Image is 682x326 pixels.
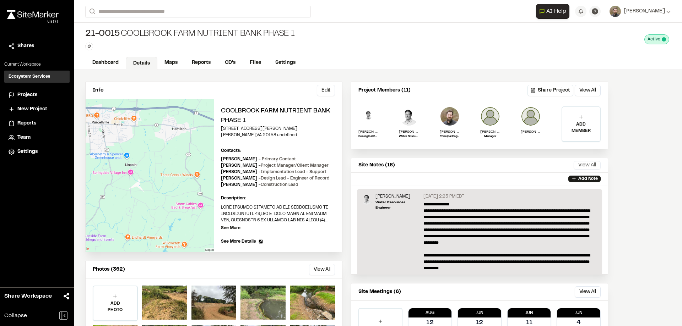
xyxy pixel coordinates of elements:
p: ADD MEMBER [562,121,600,134]
span: 21-0015 [85,28,119,40]
p: Manager [480,134,500,139]
img: Alex Lucado [361,193,373,205]
p: [PERSON_NAME] [221,175,330,182]
img: Kip Mumaw [440,106,460,126]
span: This project is active and counting against your active project count. [662,37,666,42]
span: Collapse [4,311,27,320]
p: [PERSON_NAME] [375,193,421,200]
p: Ecological Restoration Specialist [358,134,378,139]
button: View All [575,286,601,298]
a: Details [126,57,157,70]
p: ADD PHOTO [93,300,137,313]
p: Info [93,87,103,94]
div: This project is active and counting against your active project count. [644,34,669,44]
span: - Primary Contact [259,158,296,161]
a: Dashboard [85,56,126,70]
p: Site Meetings (6) [358,288,401,296]
span: Projects [17,91,37,99]
button: Search [85,6,98,17]
span: [PERSON_NAME] [624,7,665,15]
p: Site Notes (18) [358,161,395,169]
div: Open AI Assistant [536,4,572,19]
a: Maps [157,56,185,70]
a: Reports [185,56,218,70]
div: Oh geez...please don't... [7,19,59,25]
p: Jun [557,310,600,316]
img: Chris Sizemore [521,106,541,126]
p: Aug [408,310,452,316]
a: Projects [9,91,65,99]
p: Water Resources Engineer [375,200,421,210]
p: Water Resources Engineer [399,134,419,139]
span: See More Details [221,238,256,245]
a: Shares [9,42,65,50]
a: CD's [218,56,243,70]
p: [PERSON_NAME] [221,162,329,169]
button: Edit Tags [85,43,93,50]
img: Jon Roller [480,106,500,126]
p: Jun [458,310,501,316]
p: [PERSON_NAME] , VA 20158 undefined [221,132,335,138]
p: Contacts: [221,148,241,154]
p: See More [221,225,240,231]
span: New Project [17,105,47,113]
img: User [610,6,621,17]
button: [PERSON_NAME] [610,6,671,17]
p: LORE IPSUMDO SITAMETC AD ELI SEDDOEIUSMO TE INCIDIDUNTUTL 49,180 ETDOLO MAGN AL ENIMADM VEN, QUIS... [221,204,335,223]
a: Settings [268,56,303,70]
span: AI Help [546,7,566,16]
a: Team [9,134,65,142]
p: [DATE] 2:25 PM EDT [423,193,464,200]
a: New Project [9,105,65,113]
img: rebrand.png [7,10,59,19]
p: Current Workspace [4,61,70,68]
button: View All [575,85,601,96]
p: Add Note [578,176,598,182]
p: [PERSON_NAME] [399,129,419,134]
button: Edit [317,85,335,96]
button: Share Project [527,85,573,96]
p: [PERSON_NAME] [221,169,326,175]
a: Settings [9,148,65,156]
img: Kyle Ashmun [358,106,378,126]
a: Reports [9,120,65,127]
p: [PERSON_NAME] [221,156,296,162]
h3: Ecosystem Services [9,73,50,80]
span: Active [648,36,660,43]
p: Principal Engineer [440,134,460,139]
p: [STREET_ADDRESS][PERSON_NAME] [221,126,335,132]
h2: Coolbrook Farm Nutrient Bank Phase 1 [221,106,335,126]
p: Description: [221,195,335,201]
span: - Project Manager/Client Manager [259,164,329,167]
span: Settings [17,148,38,156]
button: View All [309,264,335,275]
div: Coolbrook Farm Nutrient Bank Phase 1 [85,28,295,40]
p: [PERSON_NAME] [221,182,298,188]
span: Reports [17,120,36,127]
span: Share Workspace [4,292,52,300]
span: Team [17,134,31,142]
p: Project Members (11) [358,87,411,94]
button: View All [574,161,601,170]
span: - Construction Lead [259,183,298,187]
span: Shares [17,42,34,50]
p: [PERSON_NAME] [440,129,460,134]
img: Alex Lucado [399,106,419,126]
p: [PERSON_NAME] [480,129,500,134]
span: - Design Lead - Engineer of Record [259,177,330,180]
p: Jun [508,310,551,316]
a: Files [243,56,268,70]
p: [PERSON_NAME] [521,129,541,134]
p: Photos (362) [93,266,125,273]
p: [PERSON_NAME] [358,129,378,134]
span: - Implementation Lead - Support [259,170,326,174]
button: Open AI Assistant [536,4,569,19]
